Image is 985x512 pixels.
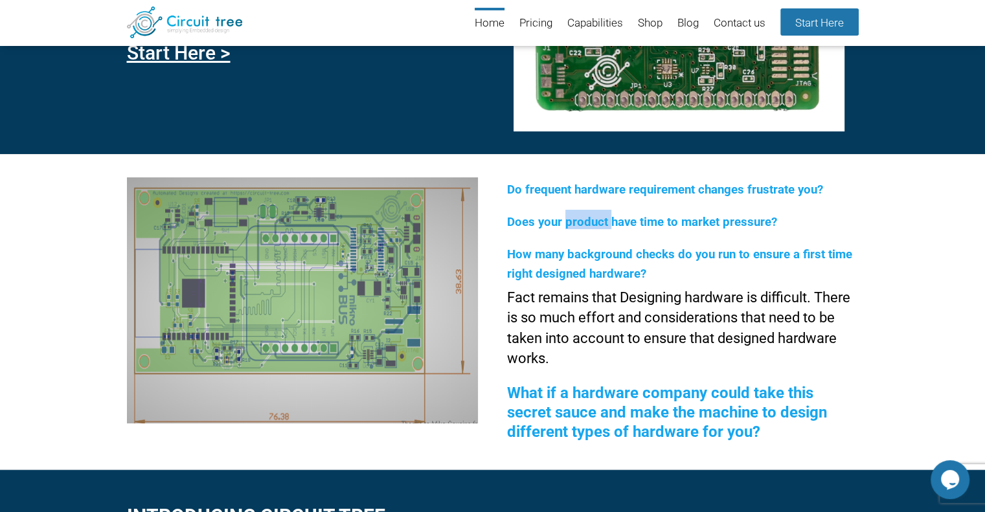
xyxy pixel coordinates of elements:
[507,384,827,441] span: What if a hardware company could take this secret sauce and make the machine to design different ...
[507,215,777,229] span: Does your product have time to market pressure?
[638,8,662,39] a: Shop
[507,183,823,197] span: Do frequent hardware requirement changes frustrate you?
[931,460,972,499] iframe: chat widget
[507,247,852,281] span: How many background checks do you run to ensure a first time right designed hardware?
[475,8,504,39] a: Home
[677,8,699,39] a: Blog
[780,8,859,36] a: Start Here
[127,6,243,38] img: Circuit Tree
[567,8,623,39] a: Capabilities
[507,287,858,369] p: Fact remains that Designing hardware is difficult. There is so much effort and considerations tha...
[714,8,765,39] a: Contact us
[519,8,552,39] a: Pricing
[127,41,231,64] a: Start Here >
